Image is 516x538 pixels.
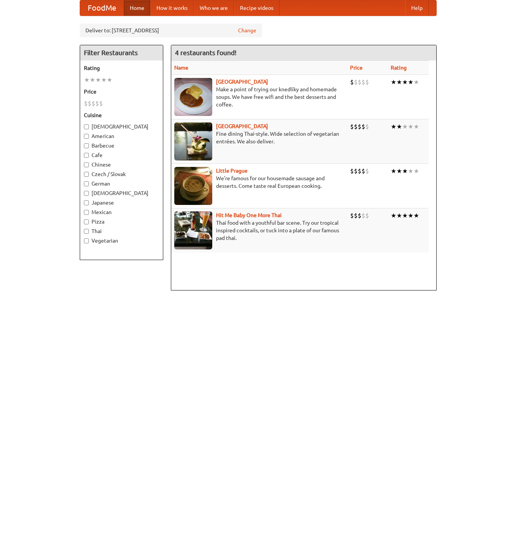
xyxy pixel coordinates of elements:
[84,142,159,149] label: Barbecue
[80,45,163,60] h4: Filter Restaurants
[84,219,89,224] input: Pizza
[84,123,159,130] label: [DEMOGRAPHIC_DATA]
[84,88,159,95] h5: Price
[174,86,344,108] p: Make a point of trying our knedlíky and homemade soups. We have free wifi and the best desserts a...
[80,24,262,37] div: Deliver to: [STREET_ADDRESS]
[396,122,402,131] li: ★
[84,162,89,167] input: Chinese
[84,153,89,158] input: Cafe
[84,161,159,168] label: Chinese
[350,65,363,71] a: Price
[84,229,89,234] input: Thai
[402,167,408,175] li: ★
[361,211,365,220] li: $
[174,122,212,160] img: satay.jpg
[174,175,344,190] p: We're famous for our housemade sausage and desserts. Come taste real European cooking.
[238,27,256,34] a: Change
[95,99,99,108] li: $
[391,211,396,220] li: ★
[80,0,124,16] a: FoodMe
[216,168,248,174] a: Little Prague
[84,143,89,148] input: Barbecue
[350,122,354,131] li: $
[413,167,419,175] li: ★
[358,167,361,175] li: $
[358,78,361,86] li: $
[92,99,95,108] li: $
[95,76,101,84] li: ★
[84,200,89,205] input: Japanese
[174,65,188,71] a: Name
[361,167,365,175] li: $
[405,0,429,16] a: Help
[84,227,159,235] label: Thai
[350,167,354,175] li: $
[107,76,112,84] li: ★
[84,191,89,196] input: [DEMOGRAPHIC_DATA]
[84,208,159,216] label: Mexican
[174,167,212,205] img: littleprague.jpg
[396,78,402,86] li: ★
[124,0,150,16] a: Home
[84,218,159,225] label: Pizza
[391,78,396,86] li: ★
[354,122,358,131] li: $
[354,78,358,86] li: $
[84,132,159,140] label: American
[84,111,159,119] h5: Cuisine
[350,211,354,220] li: $
[365,167,369,175] li: $
[396,167,402,175] li: ★
[354,167,358,175] li: $
[408,78,413,86] li: ★
[408,167,413,175] li: ★
[216,79,268,85] a: [GEOGRAPHIC_DATA]
[150,0,194,16] a: How it works
[174,219,344,242] p: Thai food with a youthful bar scene. Try our tropical inspired cocktails, or tuck into a plate of...
[361,78,365,86] li: $
[84,238,89,243] input: Vegetarian
[391,65,407,71] a: Rating
[361,122,365,131] li: $
[396,211,402,220] li: ★
[84,99,88,108] li: $
[84,180,159,187] label: German
[84,189,159,197] label: [DEMOGRAPHIC_DATA]
[402,122,408,131] li: ★
[365,122,369,131] li: $
[84,172,89,177] input: Czech / Slovak
[365,78,369,86] li: $
[175,49,237,56] ng-pluralize: 4 restaurants found!
[174,211,212,249] img: babythai.jpg
[216,212,282,218] a: Hit Me Baby One More Thai
[174,78,212,116] img: czechpoint.jpg
[216,123,268,129] a: [GEOGRAPHIC_DATA]
[84,134,89,139] input: American
[391,122,396,131] li: ★
[408,122,413,131] li: ★
[88,99,92,108] li: $
[354,211,358,220] li: $
[99,99,103,108] li: $
[194,0,234,16] a: Who we are
[84,199,159,206] label: Japanese
[84,124,89,129] input: [DEMOGRAPHIC_DATA]
[402,211,408,220] li: ★
[413,78,419,86] li: ★
[358,122,361,131] li: $
[391,167,396,175] li: ★
[84,151,159,159] label: Cafe
[234,0,279,16] a: Recipe videos
[350,78,354,86] li: $
[413,122,419,131] li: ★
[358,211,361,220] li: $
[408,211,413,220] li: ★
[402,78,408,86] li: ★
[174,130,344,145] p: Fine dining Thai-style. Wide selection of vegetarian entrées. We also deliver.
[413,211,419,220] li: ★
[84,237,159,244] label: Vegetarian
